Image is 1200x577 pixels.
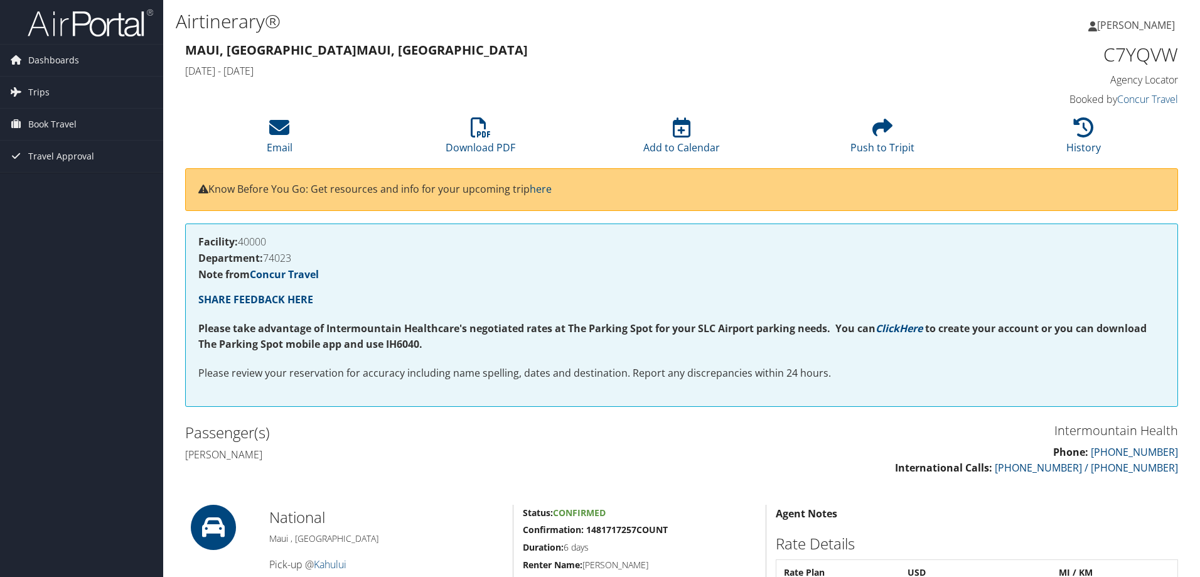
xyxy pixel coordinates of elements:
[198,235,238,249] strong: Facility:
[899,321,923,335] a: Here
[553,507,606,519] span: Confirmed
[523,541,756,554] h5: 6 days
[198,293,313,306] a: SHARE FEEDBACK HERE
[776,533,1178,554] h2: Rate Details
[314,558,346,571] a: Kahului
[523,524,668,536] strong: Confirmation: 1481717257COUNT
[28,141,94,172] span: Travel Approval
[198,237,1165,247] h4: 40000
[523,541,564,553] strong: Duration:
[523,507,553,519] strong: Status:
[198,267,319,281] strong: Note from
[267,124,292,154] a: Email
[1097,18,1175,32] span: [PERSON_NAME]
[198,251,263,265] strong: Department:
[523,559,582,571] strong: Renter Name:
[1091,445,1178,459] a: [PHONE_NUMBER]
[28,8,153,38] img: airportal-logo.png
[198,181,1165,198] p: Know Before You Go: Get resources and info for your upcoming trip
[895,461,992,475] strong: International Calls:
[269,558,503,571] h4: Pick-up @
[28,109,77,140] span: Book Travel
[185,448,672,461] h4: [PERSON_NAME]
[28,45,79,76] span: Dashboards
[446,124,515,154] a: Download PDF
[185,41,528,58] strong: Maui, [GEOGRAPHIC_DATA] Maui, [GEOGRAPHIC_DATA]
[944,73,1178,87] h4: Agency Locator
[876,321,899,335] a: Click
[1066,124,1101,154] a: History
[944,92,1178,106] h4: Booked by
[198,365,1165,382] p: Please review your reservation for accuracy including name spelling, dates and destination. Repor...
[643,124,720,154] a: Add to Calendar
[523,559,756,571] h5: [PERSON_NAME]
[530,182,552,196] a: here
[176,8,850,35] h1: Airtinerary®
[269,532,503,545] h5: Maui , [GEOGRAPHIC_DATA]
[1088,6,1187,44] a: [PERSON_NAME]
[944,41,1178,68] h1: C7YQVW
[850,124,914,154] a: Push to Tripit
[250,267,319,281] a: Concur Travel
[198,253,1165,263] h4: 74023
[691,422,1178,439] h3: Intermountain Health
[185,422,672,443] h2: Passenger(s)
[185,64,925,78] h4: [DATE] - [DATE]
[776,507,837,520] strong: Agent Notes
[995,461,1178,475] a: [PHONE_NUMBER] / [PHONE_NUMBER]
[198,321,876,335] strong: Please take advantage of Intermountain Healthcare's negotiated rates at The Parking Spot for your...
[1053,445,1088,459] strong: Phone:
[269,507,503,528] h2: National
[28,77,50,108] span: Trips
[1117,92,1178,106] a: Concur Travel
